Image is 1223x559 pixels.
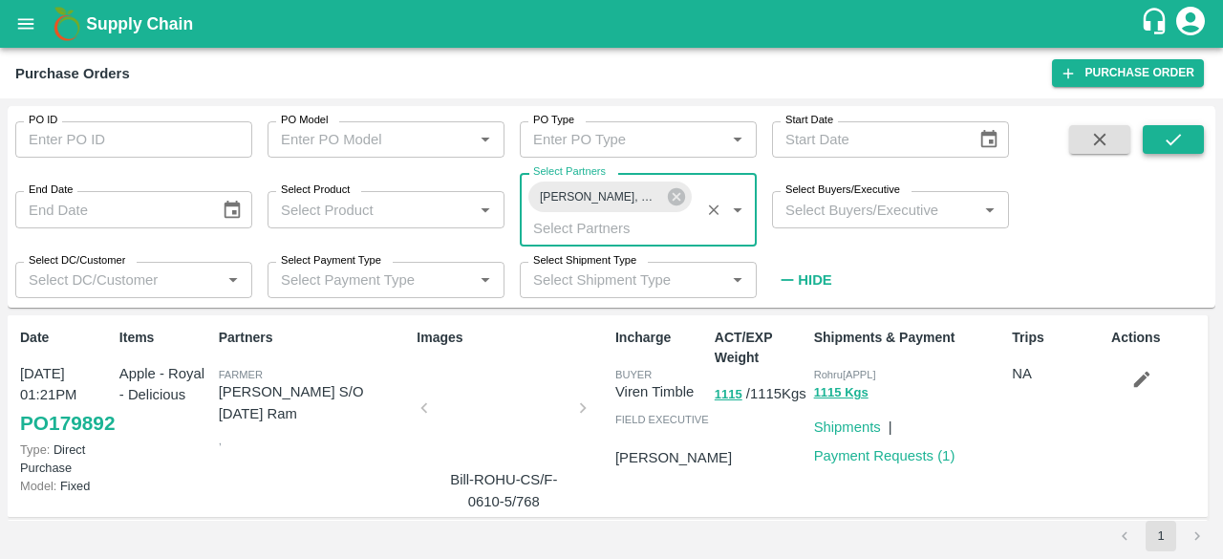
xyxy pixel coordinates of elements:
button: Open [473,127,498,152]
p: Fixed [20,477,112,495]
p: [PERSON_NAME] S/O [DATE] Ram [219,381,410,424]
label: Select Partners [533,164,606,180]
span: Model: [20,479,56,493]
button: Choose date [214,192,250,228]
span: field executive [615,414,709,425]
span: buyer [615,369,652,380]
button: Open [473,268,498,292]
input: End Date [15,191,206,227]
label: Select DC/Customer [29,253,125,269]
p: Partners [219,328,410,348]
button: 1115 [715,384,742,406]
span: Farmer [219,369,263,380]
p: Viren Timble [615,381,707,402]
button: Open [977,198,1002,223]
div: [PERSON_NAME], Kinnaur-9418244415 [528,182,692,212]
input: Select Partners [526,215,695,240]
a: PO179892 [20,406,115,441]
p: Images [417,328,608,348]
input: Enter PO Model [273,127,467,152]
a: Shipments [814,419,881,435]
p: Direct Purchase [20,441,112,477]
p: Incharge [615,328,707,348]
p: [DATE] 01:21PM [20,363,112,406]
label: Select Product [281,183,350,198]
nav: pagination navigation [1106,521,1215,551]
p: Bill-ROHU-CS/F-0610-5/768 [432,469,575,512]
button: open drawer [4,2,48,46]
a: Purchase Order [1052,59,1204,87]
p: Actions [1111,328,1203,348]
span: Type: [20,442,50,457]
input: Select Product [273,197,467,222]
button: Choose date [971,121,1007,158]
p: Apple - Royal - Delicious [119,363,211,406]
label: PO Model [281,113,329,128]
input: Select DC/Customer [21,268,215,292]
label: PO Type [533,113,574,128]
strong: Hide [798,272,831,288]
b: Supply Chain [86,14,193,33]
label: PO ID [29,113,57,128]
div: Purchase Orders [15,61,130,86]
button: Clear [701,197,727,223]
p: Trips [1012,328,1104,348]
button: page 1 [1146,521,1176,551]
div: account of current user [1173,4,1208,44]
span: , [219,435,222,446]
div: customer-support [1140,7,1173,41]
button: Open [725,268,750,292]
input: Select Payment Type [273,268,442,292]
button: Open [725,198,750,223]
p: Shipments & Payment [814,328,1005,348]
button: Open [473,198,498,223]
button: Hide [772,264,837,296]
p: Items [119,328,211,348]
a: Supply Chain [86,11,1140,37]
label: End Date [29,183,73,198]
button: 1115 Kgs [814,382,869,404]
button: Open [221,268,246,292]
input: Enter PO Type [526,127,719,152]
a: Payment Requests (1) [814,448,955,463]
p: Date [20,328,112,348]
input: Start Date [772,121,963,158]
p: ACT/EXP Weight [715,328,806,368]
input: Select Buyers/Executive [778,197,972,222]
input: Enter PO ID [15,121,252,158]
label: Select Payment Type [281,253,381,269]
img: logo [48,5,86,43]
p: NA [1012,363,1104,384]
p: / 1115 Kgs [715,383,806,405]
label: Select Buyers/Executive [785,183,900,198]
button: Open [725,127,750,152]
div: | [881,409,892,438]
input: Select Shipment Type [526,268,695,292]
span: Rohru[APPL] [814,369,876,380]
label: Start Date [785,113,833,128]
label: Select Shipment Type [533,253,636,269]
span: [PERSON_NAME], Kinnaur-9418244415 [528,187,672,207]
p: [PERSON_NAME] [615,447,732,468]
